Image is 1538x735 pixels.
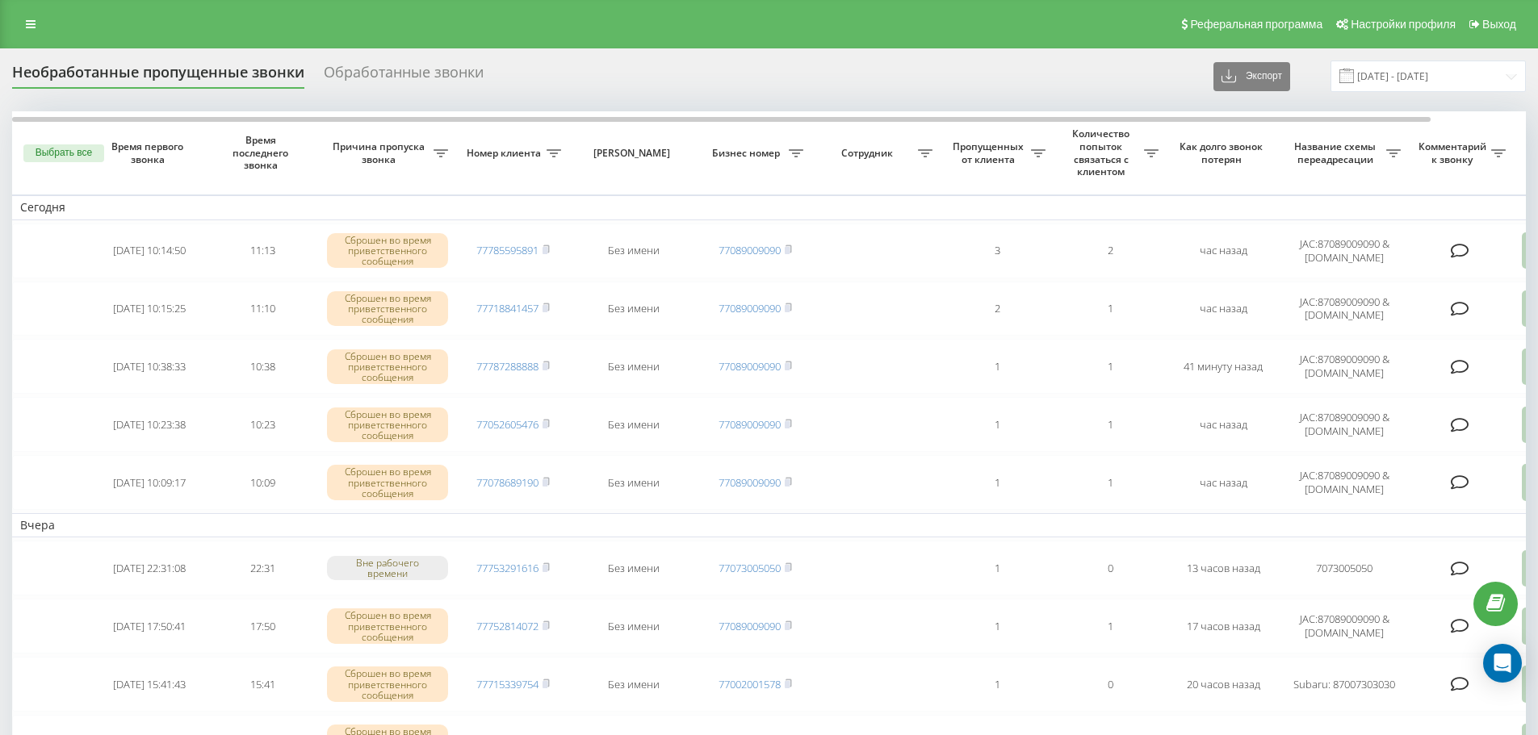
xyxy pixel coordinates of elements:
td: 1 [941,455,1054,510]
td: час назад [1167,455,1280,510]
a: 77089009090 [719,475,781,490]
a: 77089009090 [719,243,781,257]
td: 41 минуту назад [1167,339,1280,394]
td: Без имени [569,455,698,510]
div: Вне рабочего времени [327,556,448,580]
a: 77089009090 [719,619,781,633]
td: 11:10 [206,282,319,336]
td: Subaru: 87007303030 [1280,657,1409,712]
span: Причина пропуска звонка [327,140,434,165]
td: 1 [1054,599,1167,654]
span: Как долго звонок потерян [1180,140,1267,165]
td: 11:13 [206,223,319,278]
td: JAC:87089009090 & [DOMAIN_NAME] [1280,397,1409,452]
a: 77089009090 [719,359,781,374]
a: 77073005050 [719,561,781,575]
span: Пропущенных от клиента [949,140,1031,165]
td: 10:38 [206,339,319,394]
td: Без имени [569,599,698,654]
td: час назад [1167,282,1280,336]
td: 1 [1054,339,1167,394]
td: 7073005050 [1280,541,1409,595]
td: час назад [1167,397,1280,452]
div: Сброшен во время приветственного сообщения [327,666,448,702]
a: 77753291616 [476,561,539,575]
td: 15:41 [206,657,319,712]
td: JAC:87089009090 & [DOMAIN_NAME] [1280,223,1409,278]
span: [PERSON_NAME] [583,147,685,160]
td: [DATE] 10:09:17 [93,455,206,510]
td: [DATE] 10:38:33 [93,339,206,394]
a: 77715339754 [476,677,539,691]
div: Сброшен во время приветственного сообщения [327,349,448,385]
td: 0 [1054,541,1167,595]
a: 77089009090 [719,417,781,432]
div: Сброшен во время приветственного сообщения [327,465,448,500]
span: Настройки профиля [1351,18,1456,31]
td: 1 [941,657,1054,712]
td: Без имени [569,657,698,712]
a: 77785595891 [476,243,539,257]
div: Сброшен во время приветственного сообщения [327,407,448,443]
td: 13 часов назад [1167,541,1280,595]
td: [DATE] 10:23:38 [93,397,206,452]
td: 1 [941,541,1054,595]
span: Название схемы переадресации [1288,140,1386,165]
span: Бизнес номер [706,147,789,160]
a: 77787288888 [476,359,539,374]
div: Сброшен во время приветственного сообщения [327,608,448,644]
td: Без имени [569,223,698,278]
td: [DATE] 15:41:43 [93,657,206,712]
td: 1 [941,339,1054,394]
span: Сотрудник [819,147,918,160]
td: [DATE] 22:31:08 [93,541,206,595]
button: Экспорт [1213,62,1290,91]
div: Необработанные пропущенные звонки [12,64,304,89]
div: Обработанные звонки [324,64,484,89]
td: JAC:87089009090 & [DOMAIN_NAME] [1280,282,1409,336]
td: час назад [1167,223,1280,278]
div: Сброшен во время приветственного сообщения [327,291,448,327]
td: 22:31 [206,541,319,595]
td: 0 [1054,657,1167,712]
span: Время последнего звонка [219,134,306,172]
td: 1 [1054,282,1167,336]
td: Без имени [569,282,698,336]
span: Выход [1482,18,1516,31]
td: 17:50 [206,599,319,654]
a: 77752814072 [476,619,539,633]
td: Без имени [569,397,698,452]
td: 2 [1054,223,1167,278]
td: 10:23 [206,397,319,452]
td: 1 [941,599,1054,654]
td: 10:09 [206,455,319,510]
a: 77089009090 [719,301,781,315]
span: Номер клиента [464,147,547,160]
a: 77002001578 [719,677,781,691]
td: 1 [1054,455,1167,510]
td: JAC:87089009090 & [DOMAIN_NAME] [1280,455,1409,510]
td: Без имени [569,541,698,595]
td: [DATE] 10:15:25 [93,282,206,336]
span: Время первого звонка [106,140,193,165]
td: 20 часов назад [1167,657,1280,712]
div: Сброшен во время приветственного сообщения [327,233,448,269]
td: [DATE] 10:14:50 [93,223,206,278]
span: Комментарий к звонку [1417,140,1491,165]
span: Количество попыток связаться с клиентом [1062,127,1144,177]
td: 2 [941,282,1054,336]
a: 77718841457 [476,301,539,315]
button: Выбрать все [23,144,104,162]
td: 17 часов назад [1167,599,1280,654]
span: Реферальная программа [1190,18,1322,31]
a: 77052605476 [476,417,539,432]
div: Open Intercom Messenger [1483,644,1522,683]
td: 1 [941,397,1054,452]
td: 1 [1054,397,1167,452]
td: 3 [941,223,1054,278]
td: [DATE] 17:50:41 [93,599,206,654]
td: JAC:87089009090 & [DOMAIN_NAME] [1280,339,1409,394]
td: JAC:87089009090 & [DOMAIN_NAME] [1280,599,1409,654]
td: Без имени [569,339,698,394]
a: 77078689190 [476,475,539,490]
